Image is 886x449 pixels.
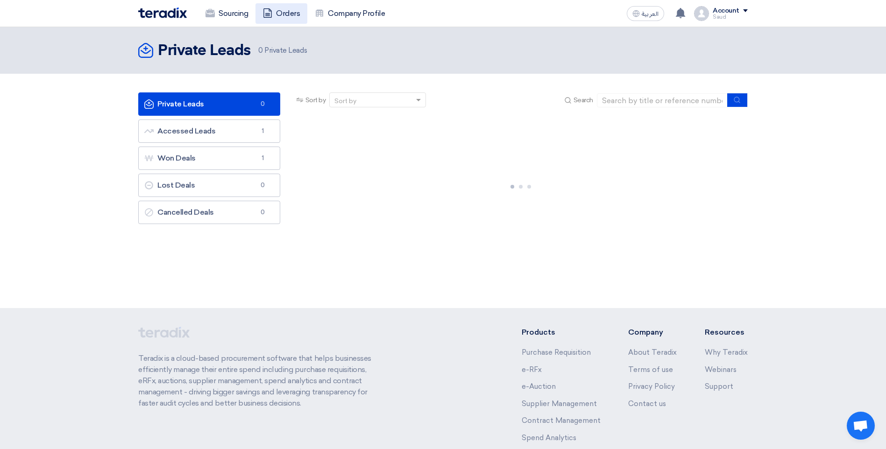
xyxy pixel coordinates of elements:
a: Company Profile [307,3,392,24]
span: Sort by [305,95,326,105]
a: e-Auction [522,382,556,391]
button: العربية [627,6,664,21]
span: 0 [257,181,269,190]
span: Private Leads [258,45,307,56]
p: Teradix is a cloud-based procurement software that helps businesses efficiently manage their enti... [138,353,382,409]
a: Terms of use [628,365,673,374]
li: Company [628,327,677,338]
a: About Teradix [628,348,677,357]
div: Account [713,7,739,15]
a: e-RFx [522,365,542,374]
a: Supplier Management [522,400,597,408]
a: Cancelled Deals0 [138,201,280,224]
a: Privacy Policy [628,382,675,391]
a: Accessed Leads1 [138,119,280,143]
a: Webinars [705,365,737,374]
li: Resources [705,327,748,338]
input: Search by title or reference number [597,93,728,107]
span: 0 [257,208,269,217]
img: profile_test.png [694,6,709,21]
img: Teradix logo [138,7,187,18]
span: Search [574,95,593,105]
div: Open chat [847,412,875,440]
a: Won Deals1 [138,147,280,170]
a: Sourcing [198,3,255,24]
div: Saud [713,14,748,20]
a: Contact us [628,400,666,408]
li: Products [522,327,601,338]
span: 0 [258,46,263,55]
a: Why Teradix [705,348,748,357]
span: العربية [642,11,659,17]
a: Support [705,382,733,391]
div: Sort by [334,96,356,106]
a: Purchase Requisition [522,348,591,357]
h2: Private Leads [158,42,251,60]
a: Private Leads0 [138,92,280,116]
span: 0 [257,99,269,109]
span: 1 [257,154,269,163]
a: Orders [255,3,307,24]
span: 1 [257,126,269,136]
a: Contract Management [522,416,601,425]
a: Lost Deals0 [138,174,280,197]
a: Spend Analytics [522,434,576,442]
